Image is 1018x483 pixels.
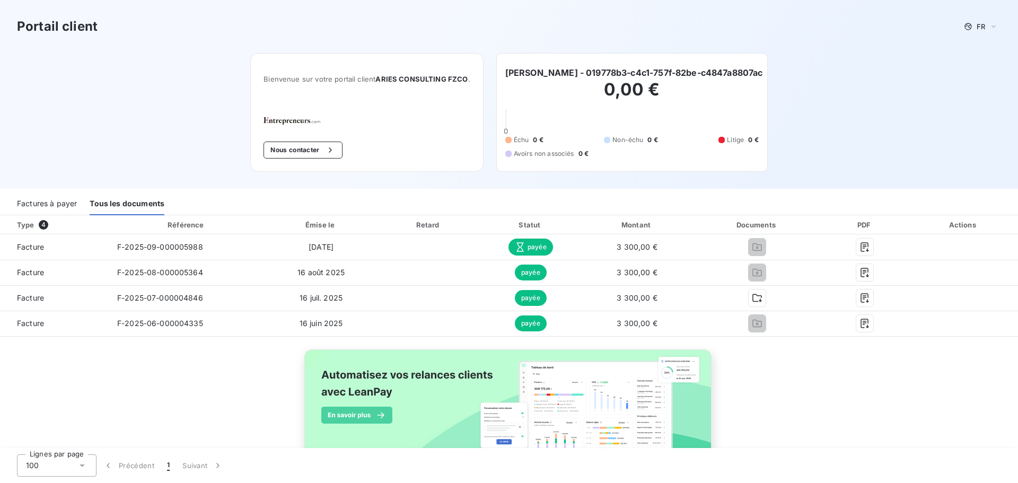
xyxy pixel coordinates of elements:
[504,127,508,135] span: 0
[264,142,342,159] button: Nous contacter
[8,318,100,329] span: Facture
[617,293,657,302] span: 3 300,00 €
[505,66,763,79] h6: [PERSON_NAME] - 019778b3-c4c1-757f-82be-c4847a8807ac
[727,135,744,145] span: Litige
[300,319,343,328] span: 16 juin 2025
[578,149,589,159] span: 0 €
[8,242,100,252] span: Facture
[617,319,657,328] span: 3 300,00 €
[117,268,203,277] span: F-2025-08-000005364
[514,135,529,145] span: Échu
[117,319,203,328] span: F-2025-06-000004335
[8,293,100,303] span: Facture
[39,220,48,230] span: 4
[297,268,345,277] span: 16 août 2025
[514,149,574,159] span: Avoirs non associés
[617,242,657,251] span: 3 300,00 €
[264,75,470,83] span: Bienvenue sur votre portail client .
[583,219,691,230] div: Montant
[823,219,907,230] div: PDF
[117,293,203,302] span: F-2025-07-000004846
[508,239,553,256] span: payée
[264,117,331,125] img: Company logo
[8,267,100,278] span: Facture
[300,293,343,302] span: 16 juil. 2025
[379,219,478,230] div: Retard
[17,17,98,36] h3: Portail client
[505,79,759,111] h2: 0,00 €
[117,242,203,251] span: F-2025-09-000005988
[515,265,547,280] span: payée
[533,135,543,145] span: 0 €
[748,135,758,145] span: 0 €
[482,219,579,230] div: Statut
[911,219,1016,230] div: Actions
[167,460,170,471] span: 1
[375,75,468,83] span: ARIES CONSULTING FZCO
[26,460,39,471] span: 100
[295,343,723,473] img: banner
[647,135,657,145] span: 0 €
[17,193,77,215] div: Factures à payer
[96,454,161,477] button: Précédent
[309,242,334,251] span: [DATE]
[90,193,164,215] div: Tous les documents
[161,454,176,477] button: 1
[617,268,657,277] span: 3 300,00 €
[515,315,547,331] span: payée
[176,454,230,477] button: Suivant
[695,219,819,230] div: Documents
[267,219,375,230] div: Émise le
[612,135,643,145] span: Non-échu
[168,221,204,229] div: Référence
[977,22,985,31] span: FR
[515,290,547,306] span: payée
[11,219,107,230] div: Type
